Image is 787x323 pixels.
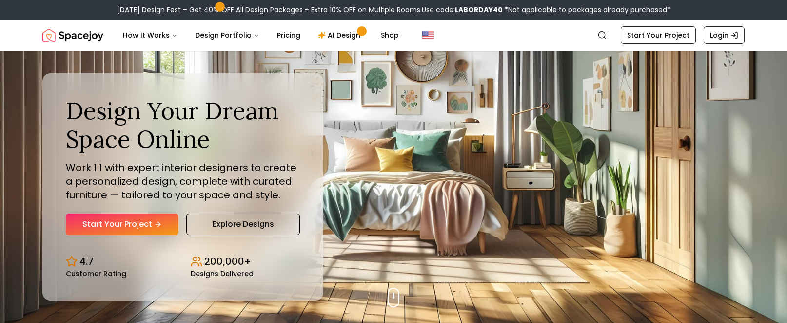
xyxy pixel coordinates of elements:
p: 200,000+ [204,255,251,268]
a: Pricing [269,25,308,45]
p: 4.7 [79,255,94,268]
div: Design stats [66,247,300,277]
button: How It Works [115,25,185,45]
a: Spacejoy [42,25,103,45]
img: Spacejoy Logo [42,25,103,45]
a: Explore Designs [186,214,300,235]
a: Login [704,26,745,44]
span: Use code: [422,5,503,15]
a: AI Design [310,25,371,45]
p: Work 1:1 with expert interior designers to create a personalized design, complete with curated fu... [66,161,300,202]
a: Start Your Project [66,214,178,235]
img: United States [422,29,434,41]
nav: Main [115,25,407,45]
a: Shop [373,25,407,45]
small: Designs Delivered [191,270,254,277]
div: [DATE] Design Fest – Get 40% OFF All Design Packages + Extra 10% OFF on Multiple Rooms. [117,5,670,15]
nav: Global [42,20,745,51]
b: LABORDAY40 [455,5,503,15]
button: Design Portfolio [187,25,267,45]
h1: Design Your Dream Space Online [66,97,300,153]
span: *Not applicable to packages already purchased* [503,5,670,15]
a: Start Your Project [621,26,696,44]
small: Customer Rating [66,270,126,277]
